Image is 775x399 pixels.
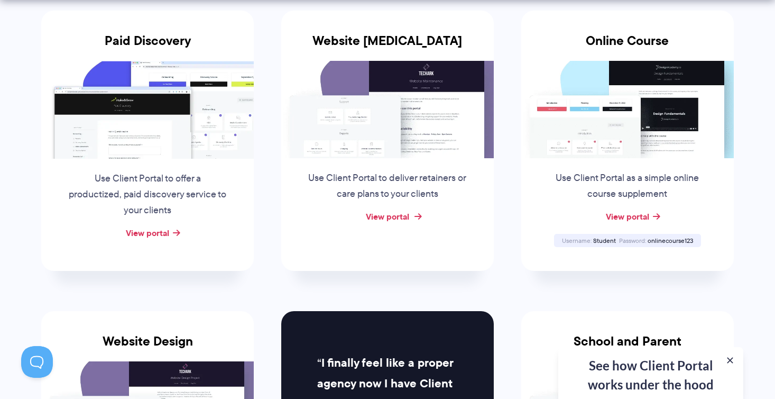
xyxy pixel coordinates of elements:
span: Password [619,236,646,245]
p: Use Client Portal to deliver retainers or care plans to your clients [307,170,468,202]
h3: Online Course [521,33,734,61]
h3: Paid Discovery [41,33,254,61]
iframe: Toggle Customer Support [21,346,53,378]
span: Student [593,236,616,245]
a: View portal [126,226,169,239]
p: Use Client Portal as a simple online course supplement [547,170,708,202]
h3: Website [MEDICAL_DATA] [281,33,494,61]
a: View portal [366,210,409,223]
h3: Website Design [41,334,254,361]
a: View portal [606,210,649,223]
p: Use Client Portal to offer a productized, paid discovery service to your clients [67,171,228,219]
span: Username [562,236,592,245]
span: onlinecourse123 [648,236,693,245]
h3: School and Parent [521,334,734,361]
